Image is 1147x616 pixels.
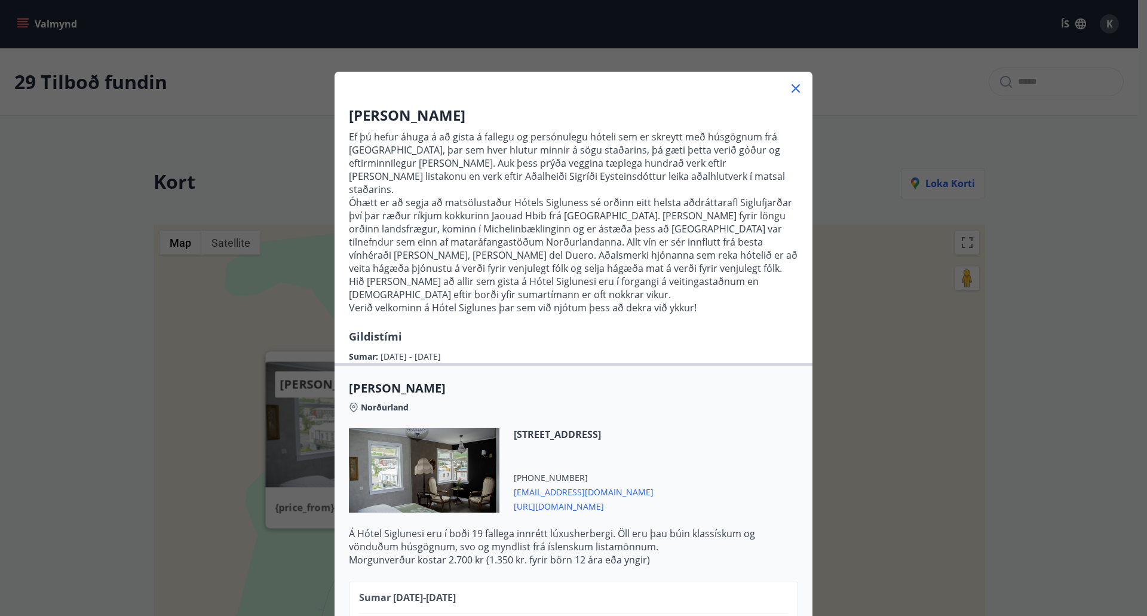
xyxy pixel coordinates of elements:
span: [URL][DOMAIN_NAME] [514,498,654,513]
p: Ef þú hefur áhuga á að gista á fallegu og persónulegu hóteli sem er skreytt með húsgögnum frá [GE... [349,130,798,196]
span: [PERSON_NAME] [349,380,798,397]
span: Sumar [DATE] - [DATE] [359,591,456,604]
span: Gildistími [349,329,402,344]
span: [EMAIL_ADDRESS][DOMAIN_NAME] [514,484,654,498]
span: Sumar : [349,351,381,362]
p: Verið velkominn á Hótel Siglunes þar sem við njótum þess að dekra við ykkur! [349,301,798,314]
span: [PHONE_NUMBER] [514,472,654,484]
p: Óhætt er að segja að matsölustaður Hótels Sigluness sé orðinn eitt helsta aðdráttarafl Siglufjarð... [349,196,798,301]
p: Morgunverður kostar 2.700 kr (1.350 kr. fyrir börn 12 ára eða yngir) [349,553,798,566]
span: [DATE] - [DATE] [381,351,441,362]
span: [STREET_ADDRESS] [514,428,654,441]
h3: [PERSON_NAME] [349,105,798,125]
p: Á Hótel Siglunesi eru í boði 19 fallega innrétt lúxusherbergi. Öll eru þau búin klassískum og vön... [349,527,798,553]
span: Norðurland [361,402,409,413]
